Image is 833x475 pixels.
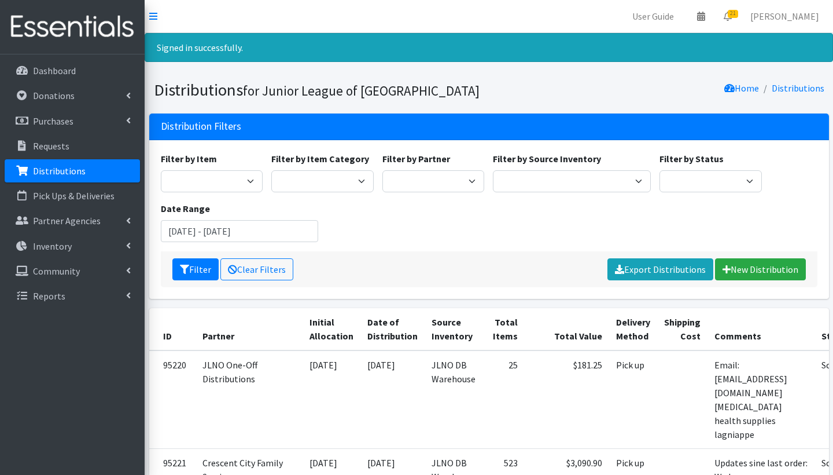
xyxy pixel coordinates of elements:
[525,308,609,350] th: Total Value
[243,82,480,99] small: for Junior League of [GEOGRAPHIC_DATA]
[33,65,76,76] p: Dashboard
[425,350,482,449] td: JLNO DB Warehouse
[149,350,196,449] td: 95220
[5,134,140,158] a: Requests
[728,10,738,18] span: 21
[5,59,140,82] a: Dashboard
[154,80,485,100] h1: Distributions
[715,258,806,280] a: New Distribution
[196,308,303,350] th: Partner
[360,308,425,350] th: Date of Distribution
[196,350,303,449] td: JLNO One-Off Distributions
[724,82,759,94] a: Home
[5,109,140,133] a: Purchases
[525,350,609,449] td: $181.25
[382,152,450,166] label: Filter by Partner
[33,290,65,302] p: Reports
[161,202,210,215] label: Date Range
[161,220,319,242] input: January 1, 2011 - December 31, 2011
[303,308,360,350] th: Initial Allocation
[145,33,833,62] div: Signed in successfully.
[149,308,196,350] th: ID
[707,308,814,350] th: Comments
[772,82,824,94] a: Distributions
[172,258,219,280] button: Filter
[5,235,140,258] a: Inventory
[33,240,72,252] p: Inventory
[657,308,707,350] th: Shipping Cost
[493,152,601,166] label: Filter by Source Inventory
[33,90,75,101] p: Donations
[425,308,482,350] th: Source Inventory
[482,350,525,449] td: 25
[360,350,425,449] td: [DATE]
[220,258,293,280] a: Clear Filters
[482,308,525,350] th: Total Items
[5,284,140,308] a: Reports
[161,120,241,133] h3: Distribution Filters
[5,8,140,46] img: HumanEssentials
[161,152,217,166] label: Filter by Item
[33,190,115,202] p: Pick Ups & Deliveries
[609,308,657,350] th: Delivery Method
[607,258,713,280] a: Export Distributions
[741,5,828,28] a: [PERSON_NAME]
[5,209,140,232] a: Partner Agencies
[5,159,140,182] a: Distributions
[33,115,73,127] p: Purchases
[707,350,814,449] td: Email: [EMAIL_ADDRESS][DOMAIN_NAME] [MEDICAL_DATA] health supplies lagniappe
[5,260,140,283] a: Community
[33,215,101,226] p: Partner Agencies
[33,265,80,277] p: Community
[5,84,140,107] a: Donations
[33,140,69,152] p: Requests
[271,152,369,166] label: Filter by Item Category
[303,350,360,449] td: [DATE]
[623,5,683,28] a: User Guide
[609,350,657,449] td: Pick up
[659,152,724,166] label: Filter by Status
[5,184,140,207] a: Pick Ups & Deliveries
[33,165,86,177] p: Distributions
[714,5,741,28] a: 21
